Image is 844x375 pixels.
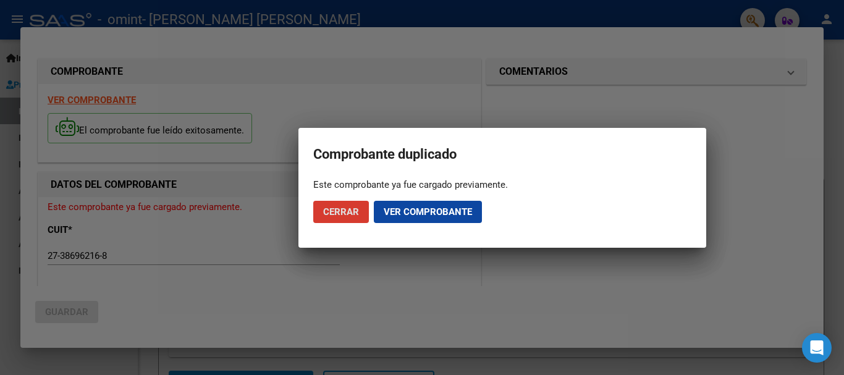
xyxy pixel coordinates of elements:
button: Ver comprobante [374,201,482,223]
div: Este comprobante ya fue cargado previamente. [313,179,691,191]
button: Cerrar [313,201,369,223]
h2: Comprobante duplicado [313,143,691,166]
span: Ver comprobante [384,206,472,217]
div: Open Intercom Messenger [802,333,832,363]
span: Cerrar [323,206,359,217]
